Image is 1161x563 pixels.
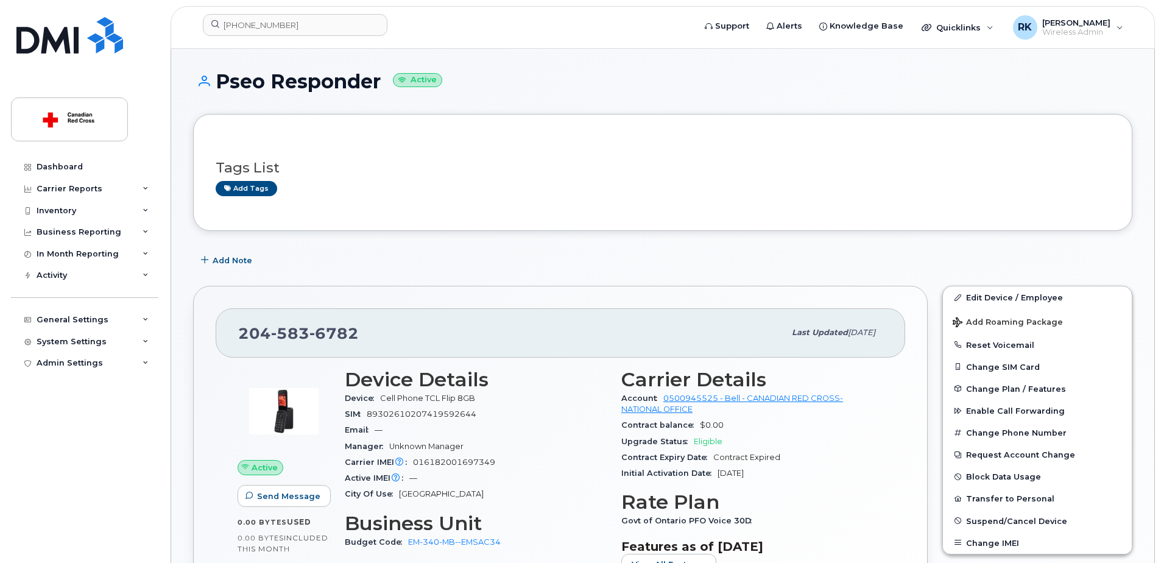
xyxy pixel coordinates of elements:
span: Initial Activation Date [621,469,718,478]
span: Contract Expired [713,453,780,462]
span: Account [621,394,663,403]
span: Email [345,425,375,434]
button: Transfer to Personal [943,487,1132,509]
span: Active [252,462,278,473]
span: Budget Code [345,537,408,547]
span: 89302610207419592644 [367,409,476,419]
span: Enable Call Forwarding [966,406,1065,416]
span: Device [345,394,380,403]
span: 583 [271,324,309,342]
span: 016182001697349 [413,458,495,467]
span: SIM [345,409,367,419]
span: Manager [345,442,389,451]
span: Change Plan / Features [966,384,1066,393]
small: Active [393,73,442,87]
span: 0.00 Bytes [238,518,287,526]
span: City Of Use [345,489,399,498]
a: 0500945525 - Bell - CANADIAN RED CROSS- NATIONAL OFFICE [621,394,843,414]
button: Change Plan / Features [943,378,1132,400]
a: Add tags [216,181,277,196]
button: Suspend/Cancel Device [943,510,1132,532]
span: — [409,473,417,483]
span: [DATE] [718,469,744,478]
span: Contract balance [621,420,700,430]
button: Block Data Usage [943,466,1132,487]
button: Change IMEI [943,532,1132,554]
h3: Device Details [345,369,607,391]
a: EM-340-MB--EMSAC34 [408,537,501,547]
h3: Tags List [216,160,1110,175]
a: Edit Device / Employee [943,286,1132,308]
button: Change SIM Card [943,356,1132,378]
span: Add Note [213,255,252,266]
span: Contract Expiry Date [621,453,713,462]
button: Add Note [193,249,263,271]
span: 0.00 Bytes [238,534,284,542]
h3: Features as of [DATE] [621,539,883,554]
span: Send Message [257,490,320,502]
h3: Rate Plan [621,491,883,513]
span: $0.00 [700,420,724,430]
span: included this month [238,533,328,553]
span: Active IMEI [345,473,409,483]
span: Upgrade Status [621,437,694,446]
span: Suspend/Cancel Device [966,516,1067,525]
button: Reset Voicemail [943,334,1132,356]
span: Unknown Manager [389,442,464,451]
span: 6782 [309,324,359,342]
button: Enable Call Forwarding [943,400,1132,422]
button: Change Phone Number [943,422,1132,444]
button: Request Account Change [943,444,1132,466]
span: 204 [238,324,359,342]
span: Carrier IMEI [345,458,413,467]
span: — [375,425,383,434]
span: [GEOGRAPHIC_DATA] [399,489,484,498]
span: Add Roaming Package [953,317,1063,329]
h1: Pseo Responder [193,71,1132,92]
button: Add Roaming Package [943,309,1132,334]
h3: Business Unit [345,512,607,534]
span: Cell Phone TCL Flip 8GB [380,394,475,403]
span: Eligible [694,437,722,446]
button: Send Message [238,485,331,507]
img: image20231002-3703462-1qc7b8o.jpeg [247,375,320,448]
h3: Carrier Details [621,369,883,391]
span: [DATE] [848,328,875,337]
span: used [287,517,311,526]
span: Govt of Ontario PFO Voice 30D [621,516,758,525]
span: Last updated [792,328,848,337]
